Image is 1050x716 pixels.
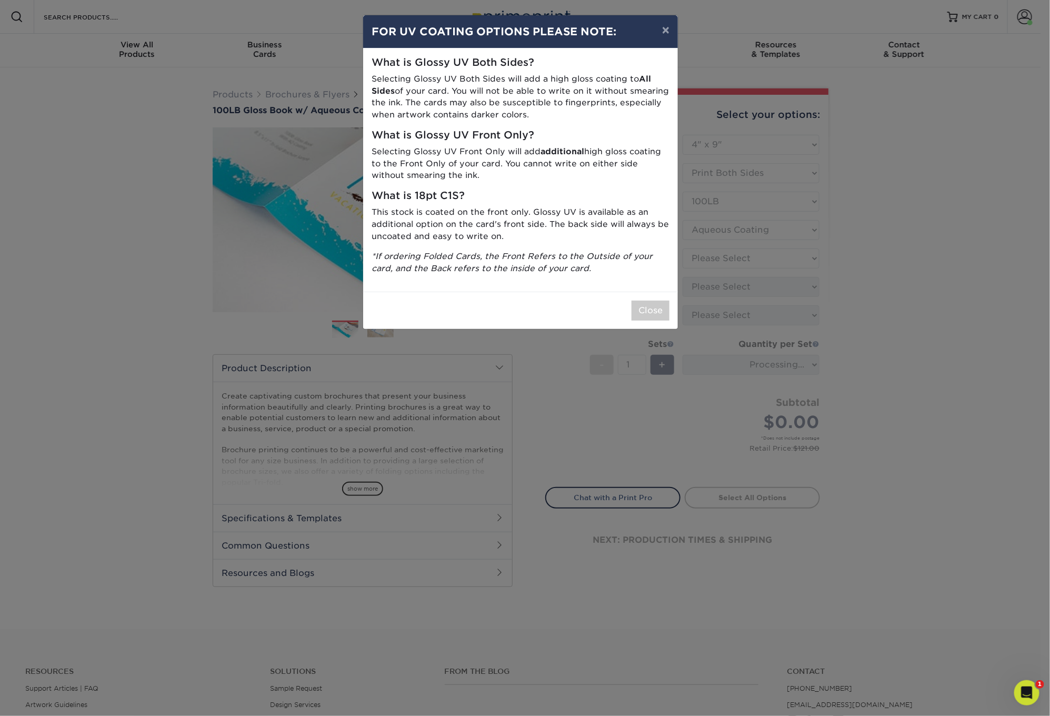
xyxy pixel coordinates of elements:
h5: What is 18pt C1S? [372,190,669,202]
strong: All Sides [372,74,651,96]
strong: additional [541,146,584,156]
button: Close [632,301,669,321]
iframe: Intercom live chat [1014,680,1039,705]
h5: What is Glossy UV Both Sides? [372,57,669,69]
p: Selecting Glossy UV Front Only will add high gloss coating to the Front Only of your card. You ca... [372,146,669,182]
p: Selecting Glossy UV Both Sides will add a high gloss coating to of your card. You will not be abl... [372,73,669,121]
i: *If ordering Folded Cards, the Front Refers to the Outside of your card, and the Back refers to t... [372,251,653,273]
button: × [654,15,678,45]
h4: FOR UV COATING OPTIONS PLEASE NOTE: [372,24,669,39]
p: This stock is coated on the front only. Glossy UV is available as an additional option on the car... [372,206,669,242]
span: 1 [1036,680,1044,689]
h5: What is Glossy UV Front Only? [372,130,669,142]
